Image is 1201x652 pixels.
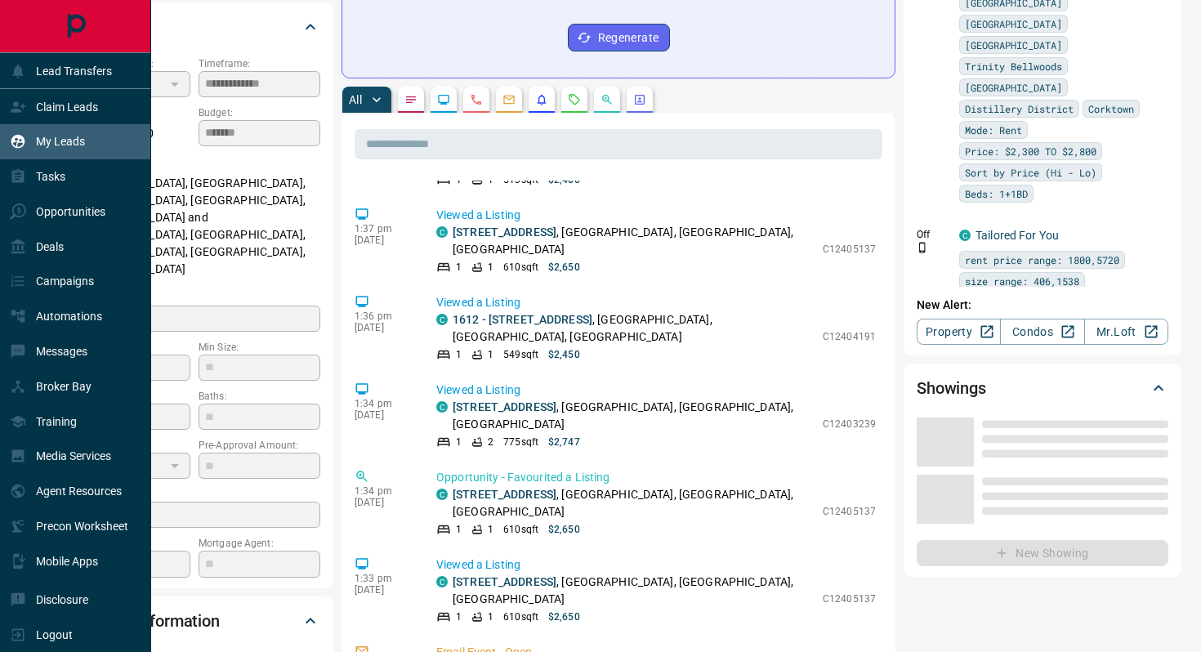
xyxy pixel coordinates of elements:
[535,93,548,106] svg: Listing Alerts
[976,229,1059,242] a: Tailored For You
[965,37,1062,53] span: [GEOGRAPHIC_DATA]
[453,313,592,326] a: 1612 - [STREET_ADDRESS]
[355,485,412,497] p: 1:34 pm
[548,435,580,449] p: $2,747
[436,226,448,238] div: condos.ca
[1084,319,1168,345] a: Mr.Loft
[823,504,876,519] p: C12405137
[199,536,320,551] p: Mortgage Agent:
[355,310,412,322] p: 1:36 pm
[600,93,614,106] svg: Opportunities
[355,223,412,234] p: 1:37 pm
[548,522,580,537] p: $2,650
[470,93,483,106] svg: Calls
[69,7,320,47] div: Criteria
[69,291,320,306] p: Motivation:
[436,489,448,500] div: condos.ca
[436,207,876,224] p: Viewed a Listing
[823,417,876,431] p: C12403239
[456,435,462,449] p: 1
[436,556,876,574] p: Viewed a Listing
[548,610,580,624] p: $2,650
[355,398,412,409] p: 1:34 pm
[965,185,1028,202] span: Beds: 1+1BD
[503,610,538,624] p: 610 sqft
[453,574,815,608] p: , [GEOGRAPHIC_DATA], [GEOGRAPHIC_DATA], [GEOGRAPHIC_DATA]
[633,93,646,106] svg: Agent Actions
[355,322,412,333] p: [DATE]
[503,435,538,449] p: 775 sqft
[917,375,986,401] h2: Showings
[199,56,320,71] p: Timeframe:
[503,522,538,537] p: 610 sqft
[456,260,462,275] p: 1
[488,435,493,449] p: 2
[965,122,1022,138] span: Mode: Rent
[355,573,412,584] p: 1:33 pm
[199,340,320,355] p: Min Size:
[453,399,815,433] p: , [GEOGRAPHIC_DATA], [GEOGRAPHIC_DATA], [GEOGRAPHIC_DATA]
[488,610,493,624] p: 1
[568,24,670,51] button: Regenerate
[823,329,876,344] p: C12404191
[436,314,448,325] div: condos.ca
[965,16,1062,32] span: [GEOGRAPHIC_DATA]
[965,143,1096,159] span: Price: $2,300 TO $2,800
[823,592,876,606] p: C12405137
[349,94,362,105] p: All
[355,584,412,596] p: [DATE]
[199,389,320,404] p: Baths:
[404,93,417,106] svg: Notes
[436,382,876,399] p: Viewed a Listing
[453,486,815,520] p: , [GEOGRAPHIC_DATA], [GEOGRAPHIC_DATA], [GEOGRAPHIC_DATA]
[355,409,412,421] p: [DATE]
[453,400,556,413] a: [STREET_ADDRESS]
[965,273,1079,289] span: size range: 406,1538
[823,242,876,257] p: C12405137
[959,230,971,241] div: condos.ca
[488,522,493,537] p: 1
[355,234,412,246] p: [DATE]
[436,576,448,587] div: condos.ca
[453,226,556,239] a: [STREET_ADDRESS]
[436,294,876,311] p: Viewed a Listing
[456,610,462,624] p: 1
[69,170,320,283] p: [GEOGRAPHIC_DATA], [GEOGRAPHIC_DATA], [GEOGRAPHIC_DATA], [GEOGRAPHIC_DATA], [GEOGRAPHIC_DATA] and...
[456,347,462,362] p: 1
[917,319,1001,345] a: Property
[69,487,320,502] p: Credit Score:
[965,252,1119,268] span: rent price range: 1800,5720
[453,488,556,501] a: [STREET_ADDRESS]
[69,601,320,641] div: Personal Information
[453,311,815,346] p: , [GEOGRAPHIC_DATA], [GEOGRAPHIC_DATA], [GEOGRAPHIC_DATA]
[917,297,1168,314] p: New Alert:
[436,401,448,413] div: condos.ca
[199,105,320,120] p: Budget:
[965,164,1096,181] span: Sort by Price (Hi - Lo)
[548,347,580,362] p: $2,450
[965,79,1062,96] span: [GEOGRAPHIC_DATA]
[453,224,815,258] p: , [GEOGRAPHIC_DATA], [GEOGRAPHIC_DATA], [GEOGRAPHIC_DATA]
[488,347,493,362] p: 1
[69,155,320,170] p: Areas Searched:
[917,227,949,242] p: Off
[355,497,412,508] p: [DATE]
[965,58,1062,74] span: Trinity Bellwoods
[437,93,450,106] svg: Lead Browsing Activity
[503,347,538,362] p: 549 sqft
[436,469,876,486] p: Opportunity - Favourited a Listing
[917,368,1168,408] div: Showings
[917,242,928,253] svg: Push Notification Only
[502,93,516,106] svg: Emails
[453,575,556,588] a: [STREET_ADDRESS]
[488,260,493,275] p: 1
[568,93,581,106] svg: Requests
[1088,100,1134,117] span: Corktown
[1000,319,1084,345] a: Condos
[548,260,580,275] p: $2,650
[965,100,1074,117] span: Distillery District
[503,260,538,275] p: 610 sqft
[456,522,462,537] p: 1
[199,438,320,453] p: Pre-Approval Amount:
